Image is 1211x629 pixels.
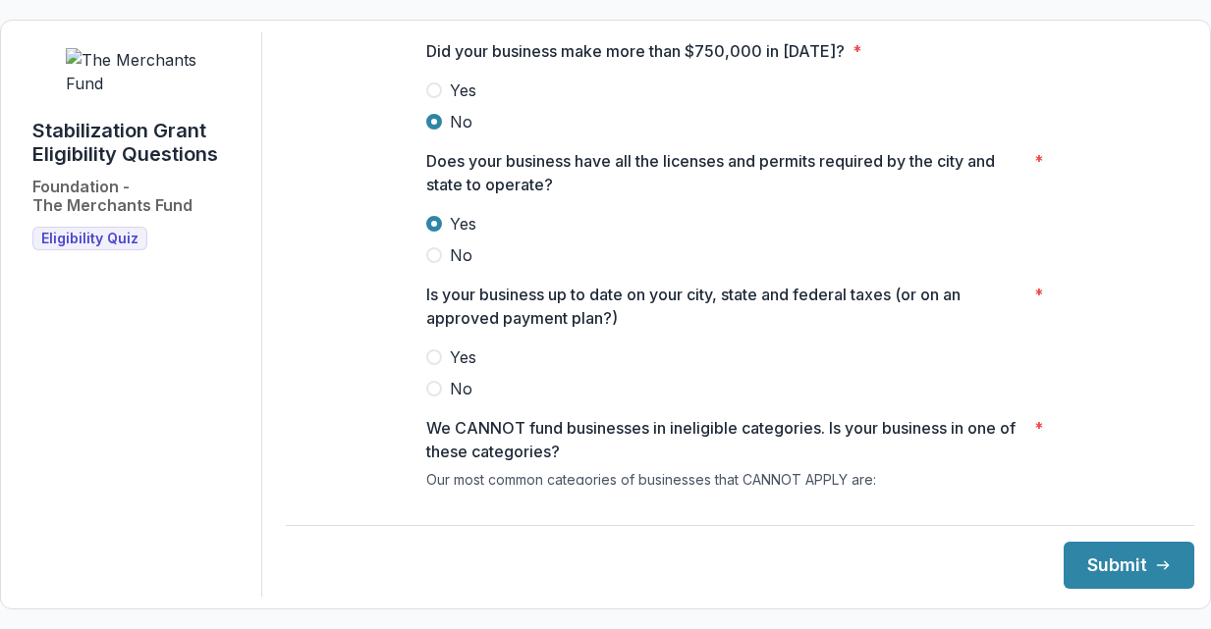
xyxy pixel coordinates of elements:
[450,212,476,236] span: Yes
[41,231,138,247] span: Eligibility Quiz
[1064,542,1194,589] button: Submit
[450,345,476,369] span: Yes
[450,110,472,133] span: No
[426,416,1026,463] p: We CANNOT fund businesses in ineligible categories. Is your business in one of these categories?
[32,119,246,166] h1: Stabilization Grant Eligibility Questions
[426,149,1026,196] p: Does your business have all the licenses and permits required by the city and state to operate?
[426,39,845,63] p: Did your business make more than $750,000 in [DATE]?
[450,243,472,267] span: No
[450,79,476,102] span: Yes
[66,48,213,95] img: The Merchants Fund
[426,283,1026,330] p: Is your business up to date on your city, state and federal taxes (or on an approved payment plan?)
[32,178,193,215] h2: Foundation - The Merchants Fund
[450,377,472,400] span: No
